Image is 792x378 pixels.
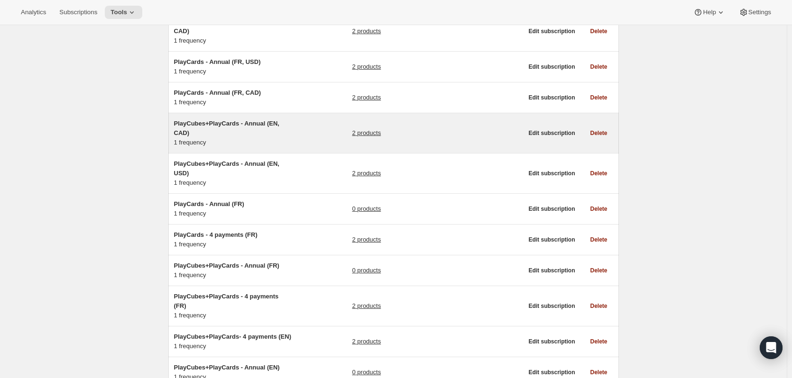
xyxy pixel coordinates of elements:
a: 0 products [352,204,381,214]
button: Delete [584,60,613,73]
div: 1 frequency [174,159,293,188]
div: 1 frequency [174,292,293,320]
div: 1 frequency [174,230,293,249]
button: Edit subscription [523,264,580,277]
button: Settings [733,6,777,19]
button: Delete [584,299,613,313]
div: 1 frequency [174,119,293,147]
div: 1 frequency [174,17,293,45]
span: Analytics [21,9,46,16]
span: Edit subscription [528,63,575,71]
button: Delete [584,335,613,348]
span: Delete [590,369,607,376]
button: Edit subscription [523,126,580,140]
a: 2 products [352,93,381,102]
button: Tools [105,6,142,19]
span: PlayCards - Annual (FR, CAD) [174,89,261,96]
button: Delete [584,264,613,277]
span: Edit subscription [528,338,575,345]
span: Edit subscription [528,94,575,101]
button: Help [688,6,731,19]
span: Edit subscription [528,27,575,35]
button: Delete [584,126,613,140]
a: 0 products [352,266,381,275]
button: Delete [584,167,613,180]
a: 2 products [352,337,381,346]
span: Edit subscription [528,170,575,177]
button: Edit subscription [523,335,580,348]
div: 1 frequency [174,88,293,107]
span: PlayCubes+PlayCards - Annual (FR) [174,262,279,269]
span: Delete [590,236,607,243]
button: Analytics [15,6,52,19]
span: Edit subscription [528,236,575,243]
button: Edit subscription [523,91,580,104]
div: 1 frequency [174,57,293,76]
div: 1 frequency [174,261,293,280]
span: Delete [590,27,607,35]
button: Edit subscription [523,202,580,216]
span: Edit subscription [528,129,575,137]
button: Edit subscription [523,167,580,180]
button: Edit subscription [523,299,580,313]
span: PlayCards - Annual (FR, USD) [174,58,261,65]
div: 1 frequency [174,199,293,218]
span: Edit subscription [528,369,575,376]
span: Delete [590,267,607,274]
span: Delete [590,63,607,71]
button: Edit subscription [523,25,580,38]
button: Edit subscription [523,60,580,73]
span: Delete [590,205,607,213]
a: 2 products [352,235,381,244]
button: Subscriptions [54,6,103,19]
span: Settings [748,9,771,16]
span: Tools [111,9,127,16]
button: Delete [584,233,613,246]
span: Delete [590,302,607,310]
span: PlayCubes+PlayCards - Annual (EN) [174,364,280,371]
span: PlayCubes+PlayCards - 4 payments (FR) [174,293,279,309]
a: 2 products [352,27,381,36]
span: PlayCubes+PlayCards - Annual (EN, CAD) [174,120,279,136]
span: Delete [590,338,607,345]
span: Edit subscription [528,302,575,310]
button: Delete [584,25,613,38]
a: 2 products [352,301,381,311]
a: 2 products [352,169,381,178]
div: 1 frequency [174,332,293,351]
span: Help [703,9,716,16]
button: Delete [584,91,613,104]
span: PlayCards - Annual (FR) [174,200,244,207]
span: Subscriptions [59,9,97,16]
span: PlayCubes+PlayCards- 4 payments (EN) [174,333,291,340]
span: Delete [590,170,607,177]
a: 2 products [352,62,381,72]
span: Delete [590,129,607,137]
span: PlayCards - 4 payments (FR) [174,231,258,238]
div: Open Intercom Messenger [760,336,783,359]
span: Edit subscription [528,267,575,274]
span: Edit subscription [528,205,575,213]
span: PlayCubes+PlayCards - Annual (EN, USD) [174,160,279,177]
a: 2 products [352,128,381,138]
span: Delete [590,94,607,101]
button: Delete [584,202,613,216]
button: Edit subscription [523,233,580,246]
a: 0 products [352,368,381,377]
